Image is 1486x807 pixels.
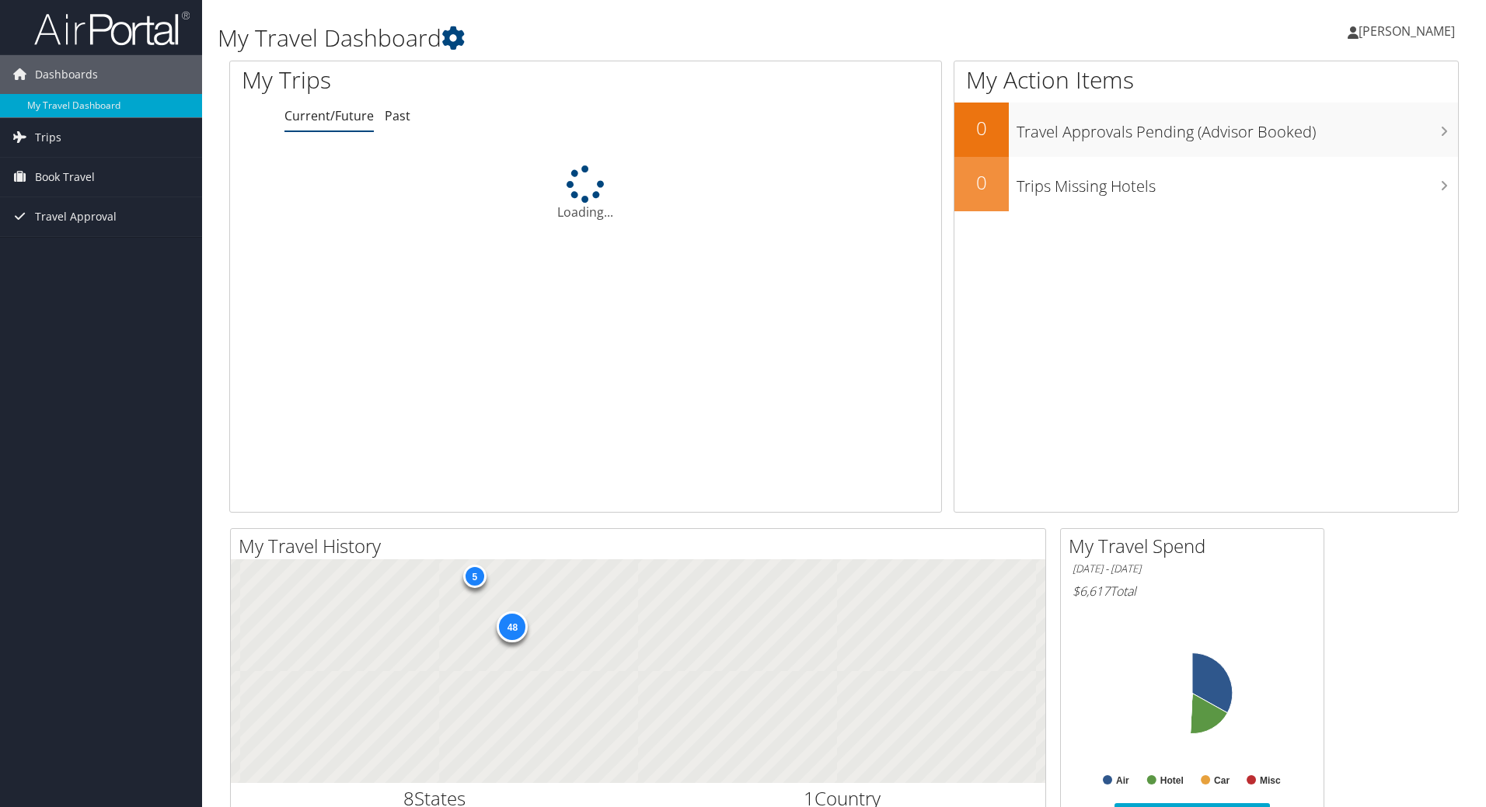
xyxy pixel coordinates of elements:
a: 0Travel Approvals Pending (Advisor Booked) [954,103,1458,157]
h2: My Travel Spend [1069,533,1324,559]
h6: Total [1073,583,1312,600]
a: Past [385,107,410,124]
text: Air [1116,775,1129,786]
h3: Trips Missing Hotels [1017,168,1458,197]
span: $6,617 [1073,583,1110,600]
text: Car [1214,775,1230,786]
h2: 0 [954,115,1009,141]
span: Trips [35,118,61,157]
h2: My Travel History [239,533,1045,559]
div: 48 [497,611,528,642]
span: Travel Approval [35,197,117,236]
span: Dashboards [35,55,98,94]
h2: 0 [954,169,1009,196]
a: [PERSON_NAME] [1348,8,1470,54]
div: 5 [463,565,487,588]
text: Hotel [1160,775,1184,786]
img: airportal-logo.png [34,10,190,47]
h1: My Travel Dashboard [218,22,1053,54]
h3: Travel Approvals Pending (Advisor Booked) [1017,113,1458,143]
span: Book Travel [35,158,95,197]
a: 0Trips Missing Hotels [954,157,1458,211]
h1: My Trips [242,64,633,96]
a: Current/Future [284,107,374,124]
text: Misc [1260,775,1281,786]
div: Loading... [230,165,941,221]
h6: [DATE] - [DATE] [1073,562,1312,576]
h1: My Action Items [954,64,1458,96]
span: [PERSON_NAME] [1359,23,1455,40]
